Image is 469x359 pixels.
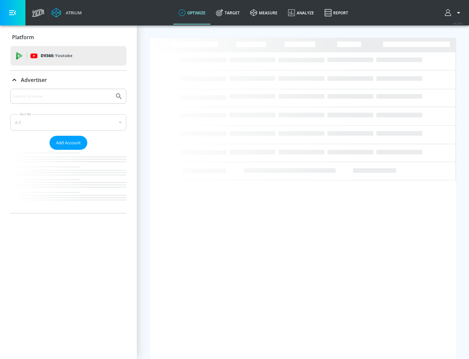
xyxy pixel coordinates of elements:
[10,150,126,213] nav: list of Advertiser
[10,114,126,131] div: A-Z
[63,10,82,16] div: Atrium
[19,112,33,116] label: Sort By
[55,52,72,59] p: Youtube
[173,1,211,24] a: optimize
[50,136,87,150] button: Add Account
[51,8,82,18] a: Atrium
[10,46,126,66] div: DV360: Youtube
[56,139,81,147] span: Add Account
[283,1,319,24] a: Analyze
[13,92,112,101] input: Search by name
[245,1,283,24] a: measure
[10,89,126,213] div: Advertiser
[453,22,462,25] span: v 4.24.0
[211,1,245,24] a: Target
[41,52,72,59] p: DV360:
[10,71,126,89] div: Advertiser
[319,1,353,24] a: Report
[12,34,34,41] p: Platform
[10,28,126,46] div: Platform
[21,76,47,84] p: Advertiser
